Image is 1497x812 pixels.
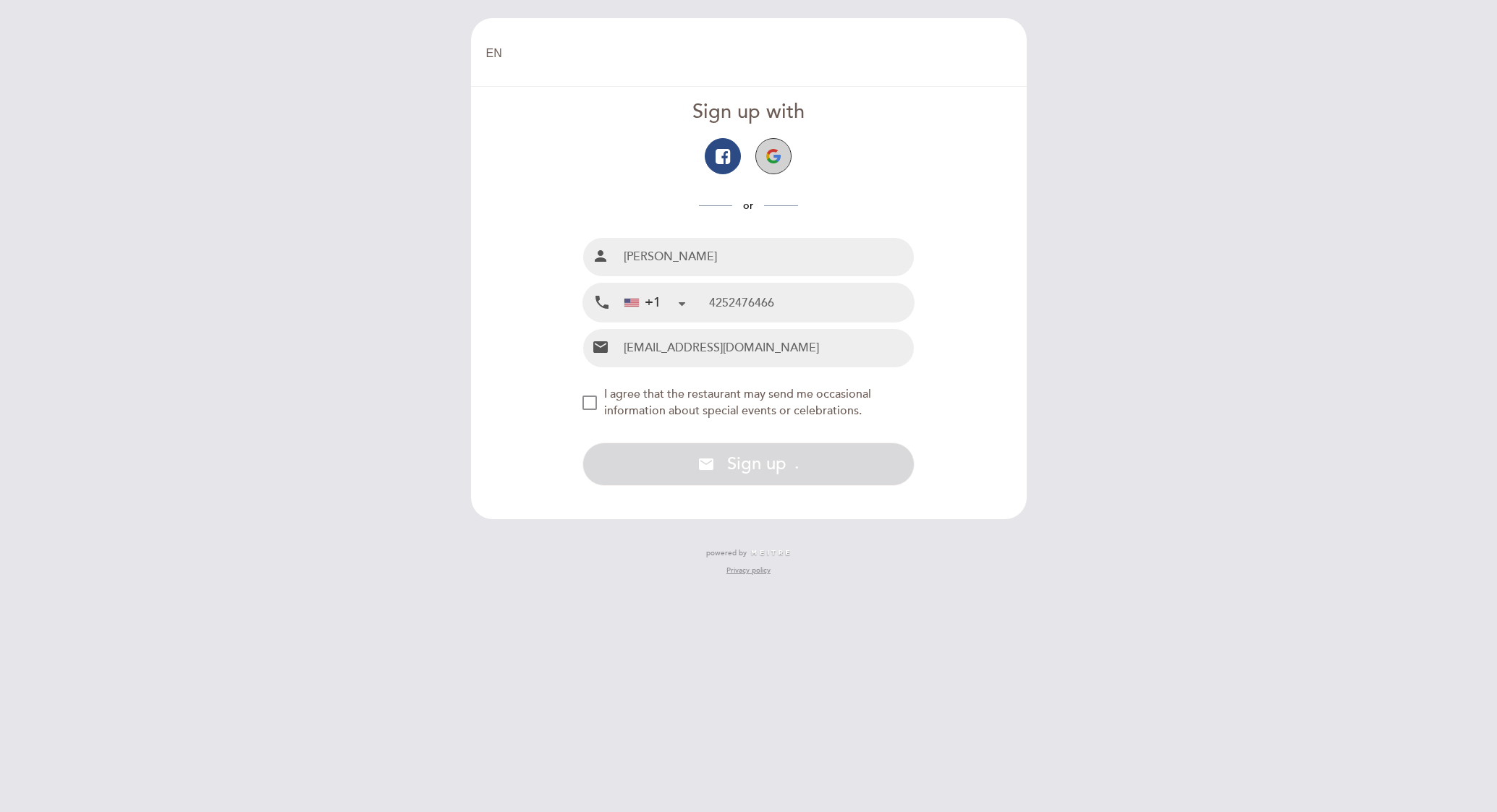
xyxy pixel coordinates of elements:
i: email [697,456,715,473]
md-checkbox: NEW_MODAL_AGREE_RESTAURANT_SEND_OCCASIONAL_INFO [582,386,915,419]
input: Email [618,329,914,367]
i: local_phone [593,294,611,312]
input: Name and surname [618,238,914,276]
span: powered by [706,548,747,558]
img: icon-google.png [766,149,781,163]
a: Privacy policy [726,565,771,576]
i: email [592,338,609,356]
button: email Sign up [582,443,915,486]
i: person [592,247,609,265]
span: I agree that the restaurant may send me occasional information about special events or celebrations. [604,387,871,418]
div: United States: +1 [619,284,691,321]
span: or [732,200,764,212]
img: MEITRE [750,550,792,557]
input: Mobile Phone [709,283,914,322]
a: powered by [706,548,792,558]
div: +1 [624,294,661,312]
div: Sign up with [582,98,915,127]
span: Sign up [727,453,786,474]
